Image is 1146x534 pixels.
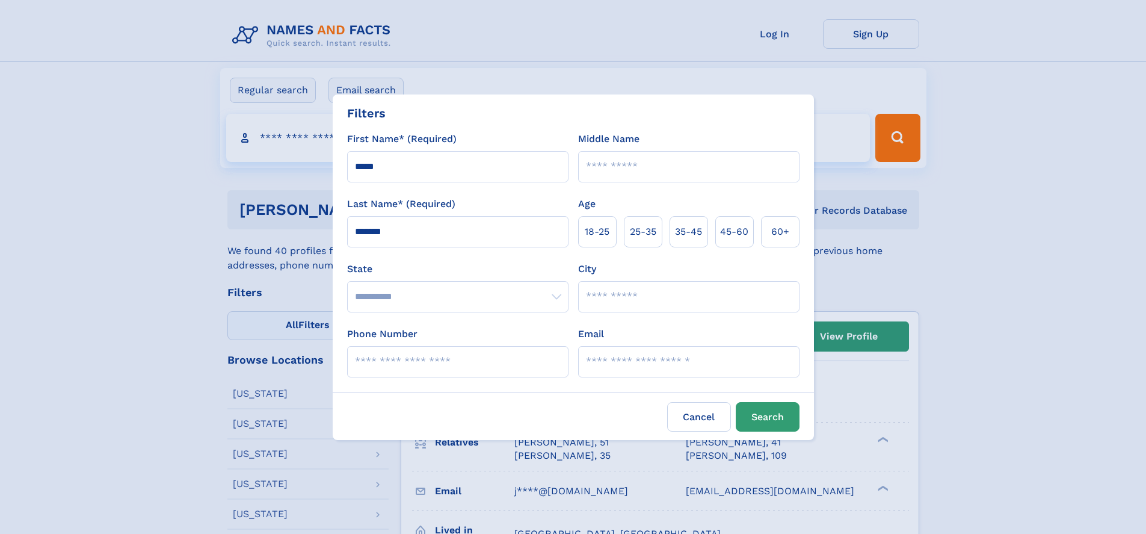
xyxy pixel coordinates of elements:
span: 25‑35 [630,225,656,239]
label: City [578,262,596,276]
span: 60+ [771,225,789,239]
label: Cancel [667,402,731,432]
button: Search [736,402,799,432]
label: State [347,262,568,276]
label: Email [578,327,604,341]
span: 35‑45 [675,225,702,239]
span: 45‑60 [720,225,748,239]
div: Filters [347,104,386,122]
label: Middle Name [578,132,639,146]
label: Phone Number [347,327,417,341]
label: First Name* (Required) [347,132,457,146]
span: 18‑25 [585,225,609,239]
label: Last Name* (Required) [347,197,455,211]
label: Age [578,197,596,211]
